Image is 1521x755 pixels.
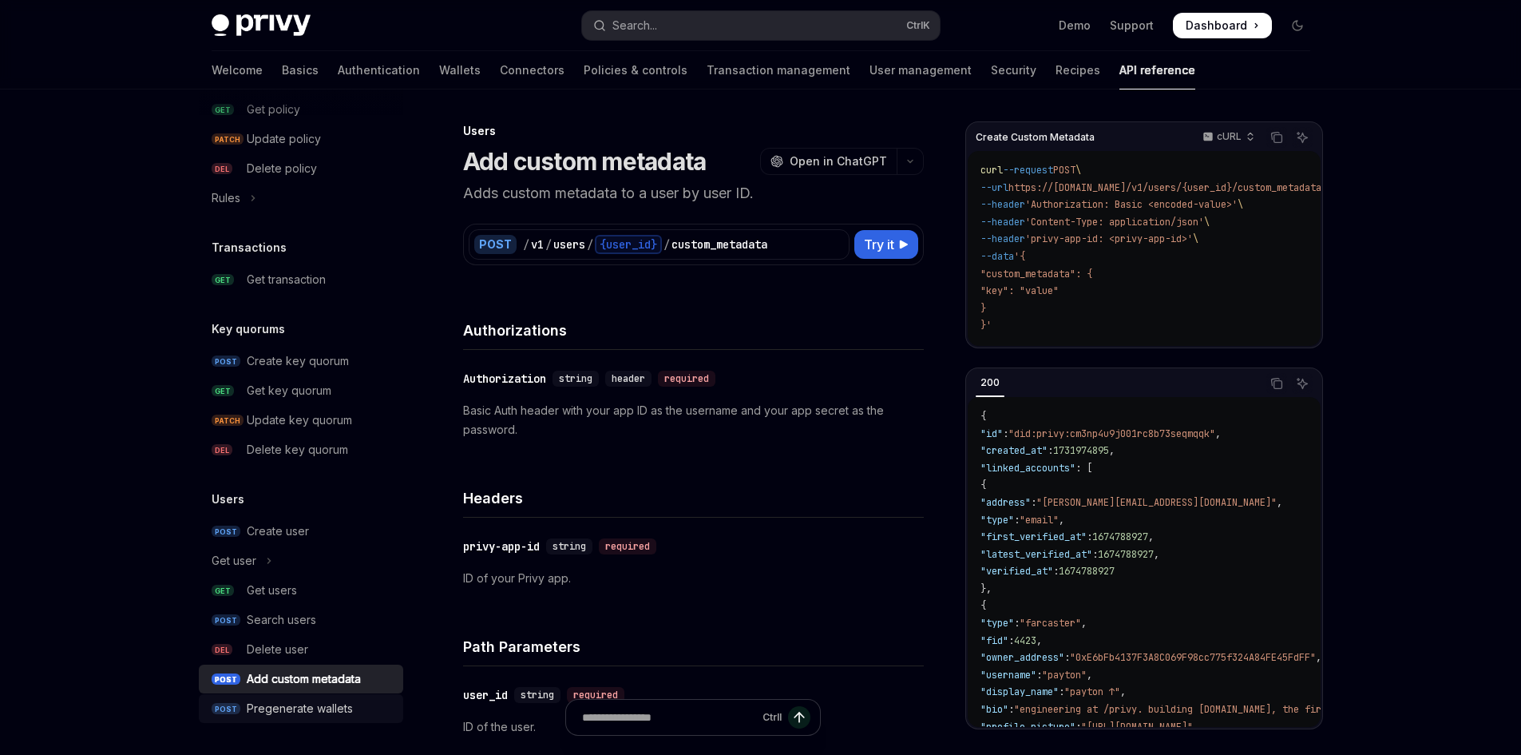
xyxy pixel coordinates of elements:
[247,352,349,371] div: Create key quorum
[521,689,554,701] span: string
[980,444,1048,457] span: "created_at"
[199,665,403,693] a: POSTAdd custom metadata
[1008,181,1321,194] span: https://[DOMAIN_NAME]/v1/users/{user_id}/custom_metadata
[980,634,1008,647] span: "fid"
[212,14,311,37] img: dark logo
[980,685,1059,698] span: "display_name"
[1014,634,1036,647] span: 4423
[463,538,540,554] div: privy-app-id
[553,236,585,252] div: users
[980,198,1025,211] span: --header
[463,401,924,439] p: Basic Auth header with your app ID as the username and your app secret as the password.
[980,232,1025,245] span: --header
[1087,669,1092,681] span: ,
[1020,617,1081,630] span: "farcaster"
[1008,427,1215,440] span: "did:privy:cm3np4u9j001rc8b73seqmqqk"
[980,496,1031,509] span: "address"
[1020,514,1059,527] span: "email"
[1173,13,1272,38] a: Dashboard
[199,376,403,405] a: GETGet key quorum
[1025,216,1204,228] span: 'Content-Type: application/json'
[582,11,940,40] button: Open search
[1014,617,1020,630] span: :
[1154,548,1159,561] span: ,
[463,371,546,387] div: Authorization
[247,699,353,718] div: Pregenerate wallets
[1003,164,1053,177] span: --request
[463,123,924,139] div: Users
[612,372,645,385] span: header
[1266,373,1287,394] button: Copy the contents from the code block
[1075,462,1092,475] span: : [
[980,427,1003,440] span: "id"
[212,51,263,89] a: Welcome
[599,538,656,554] div: required
[199,406,403,435] a: PATCHUpdate key quorum
[980,319,992,332] span: }'
[199,125,403,153] a: PATCHUpdate policy
[247,581,297,600] div: Get users
[247,411,352,430] div: Update key quorum
[1277,496,1282,509] span: ,
[1048,444,1053,457] span: :
[199,154,403,183] a: DELDelete policy
[212,585,234,597] span: GET
[671,236,767,252] div: custom_metadata
[212,238,287,257] h5: Transactions
[212,163,232,175] span: DEL
[559,372,592,385] span: string
[658,371,715,387] div: required
[212,385,234,397] span: GET
[790,153,887,169] span: Open in ChatGPT
[474,235,517,254] div: POST
[582,700,756,735] input: Ask a question...
[199,546,403,575] button: Toggle Get user section
[595,235,662,254] div: {user_id}
[1238,198,1243,211] span: \
[1316,651,1321,664] span: ,
[980,250,1014,263] span: --data
[199,184,403,213] button: Toggle Rules section
[1056,51,1100,89] a: Recipes
[1081,721,1193,733] span: "[URL][DOMAIN_NAME]"
[864,235,894,254] span: Try it
[1110,18,1154,34] a: Support
[1059,685,1064,698] span: :
[980,651,1064,664] span: "owner_address"
[980,548,1092,561] span: "latest_verified_at"
[545,236,552,252] div: /
[212,551,256,570] div: Get user
[1059,18,1091,34] a: Demo
[199,347,403,376] a: POSTCreate key quorum
[1025,232,1193,245] span: 'privy-app-id: <privy-app-id>'
[980,216,1025,228] span: --header
[199,265,403,294] a: GETGet transaction
[439,51,481,89] a: Wallets
[199,606,403,634] a: POSTSearch users
[212,674,240,685] span: POST
[1036,496,1277,509] span: "[PERSON_NAME][EMAIL_ADDRESS][DOMAIN_NAME]"
[1285,13,1310,38] button: Toggle dark mode
[1036,669,1042,681] span: :
[247,270,326,289] div: Get transaction
[1098,548,1154,561] span: 1674788927
[1087,530,1092,543] span: :
[212,189,240,208] div: Rules
[1148,530,1154,543] span: ,
[760,148,897,175] button: Open in ChatGPT
[463,320,924,341] h4: Authorizations
[1036,634,1042,647] span: ,
[1092,530,1148,543] span: 1674788927
[1215,427,1221,440] span: ,
[980,302,986,315] span: }
[247,159,317,178] div: Delete policy
[199,635,403,664] a: DELDelete user
[463,636,924,658] h4: Path Parameters
[980,565,1053,578] span: "verified_at"
[587,236,593,252] div: /
[991,51,1036,89] a: Security
[1266,127,1287,148] button: Copy the contents from the code block
[1186,18,1247,34] span: Dashboard
[212,526,240,538] span: POST
[980,164,1003,177] span: curl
